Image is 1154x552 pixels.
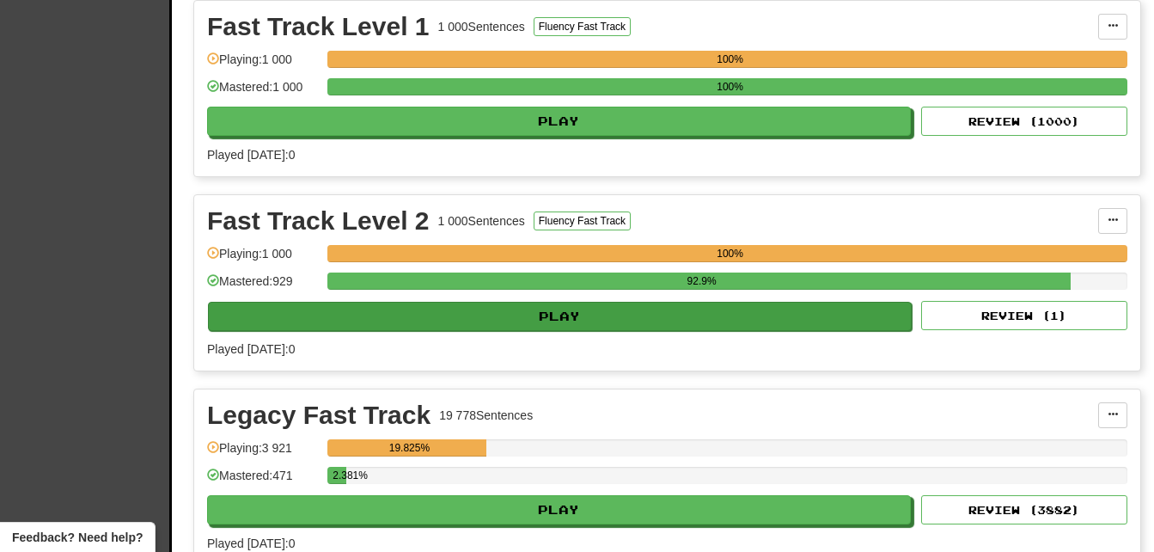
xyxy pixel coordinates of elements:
div: Mastered: 471 [207,467,319,495]
div: Fast Track Level 2 [207,208,430,234]
span: Open feedback widget [12,529,143,546]
div: 1 000 Sentences [438,212,525,230]
div: Mastered: 1 000 [207,78,319,107]
div: Mastered: 929 [207,273,319,301]
span: Played [DATE]: 0 [207,342,295,356]
div: Playing: 1 000 [207,245,319,273]
span: Played [DATE]: 0 [207,537,295,550]
div: 19.825% [333,439,485,457]
div: 2.381% [333,467,346,484]
button: Review (1) [921,301,1127,330]
span: Played [DATE]: 0 [207,148,295,162]
div: 1 000 Sentences [438,18,525,35]
button: Fluency Fast Track [534,212,631,230]
div: 19 778 Sentences [439,407,533,424]
div: Legacy Fast Track [207,402,430,428]
div: 100% [333,245,1127,262]
button: Review (3882) [921,495,1127,524]
button: Play [207,495,911,524]
button: Fluency Fast Track [534,17,631,36]
button: Review (1000) [921,107,1127,136]
div: Playing: 3 921 [207,439,319,468]
div: 100% [333,51,1127,68]
div: Fast Track Level 1 [207,14,430,40]
div: 92.9% [333,273,1071,290]
button: Play [208,302,912,331]
div: 100% [333,78,1127,95]
button: Play [207,107,911,136]
div: Playing: 1 000 [207,51,319,79]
